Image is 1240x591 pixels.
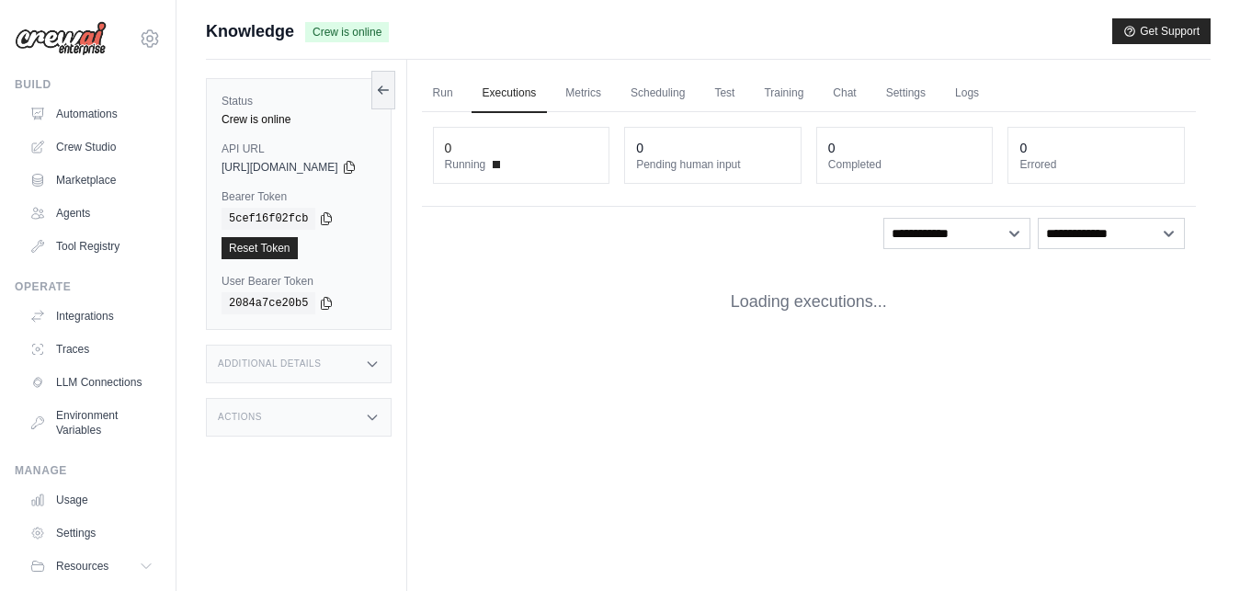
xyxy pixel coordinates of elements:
a: Integrations [22,301,161,331]
div: 0 [828,139,836,157]
a: Run [422,74,464,113]
label: Bearer Token [222,189,376,204]
a: Automations [22,99,161,129]
a: Crew Studio [22,132,161,162]
dt: Completed [828,157,982,172]
span: Crew is online [305,22,389,42]
div: Build [15,77,161,92]
h3: Additional Details [218,358,321,369]
div: Crew is online [222,112,376,127]
a: Executions [472,74,548,113]
span: Running [445,157,486,172]
button: Get Support [1112,18,1211,44]
a: Traces [22,335,161,364]
div: Manage [15,463,161,478]
a: Usage [22,485,161,515]
label: User Bearer Token [222,274,376,289]
label: API URL [222,142,376,156]
button: Resources [22,551,161,581]
a: Agents [22,199,161,228]
code: 2084a7ce20b5 [222,292,315,314]
div: 0 [1019,139,1027,157]
a: Settings [875,74,937,113]
div: Operate [15,279,161,294]
a: Settings [22,518,161,548]
div: 0 [445,139,452,157]
a: Scheduling [620,74,696,113]
h3: Actions [218,412,262,423]
a: Test [703,74,745,113]
a: Environment Variables [22,401,161,445]
code: 5cef16f02fcb [222,208,315,230]
dt: Pending human input [636,157,790,172]
a: Reset Token [222,237,298,259]
span: Resources [56,559,108,574]
a: Metrics [554,74,612,113]
div: 0 [636,139,643,157]
label: Status [222,94,376,108]
a: Tool Registry [22,232,161,261]
span: [URL][DOMAIN_NAME] [222,160,338,175]
span: Knowledge [206,18,294,44]
a: Chat [822,74,867,113]
a: Training [753,74,814,113]
a: LLM Connections [22,368,161,397]
div: Loading executions... [422,260,1196,344]
dt: Errored [1019,157,1173,172]
a: Marketplace [22,165,161,195]
img: Logo [15,21,107,56]
a: Logs [944,74,990,113]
